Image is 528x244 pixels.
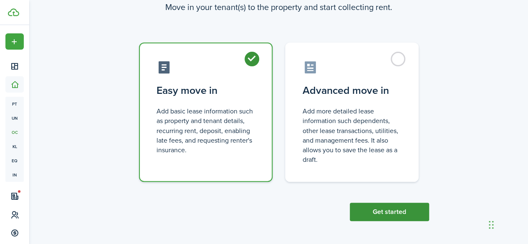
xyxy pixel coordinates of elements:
[129,1,429,13] wizard-step-header-description: Move in your tenant(s) to the property and start collecting rent.
[303,83,401,98] control-radio-card-title: Advanced move in
[157,83,255,98] control-radio-card-title: Easy move in
[303,106,401,164] control-radio-card-description: Add more detailed lease information such dependents, other lease transactions, utilities, and man...
[350,203,429,221] button: Get started
[486,204,528,244] iframe: Chat Widget
[5,97,24,111] a: pt
[5,153,24,168] a: eq
[8,8,19,16] img: TenantCloud
[5,125,24,139] a: oc
[5,33,24,50] button: Open menu
[5,111,24,125] a: un
[5,168,24,182] a: in
[5,139,24,153] a: kl
[489,212,494,237] div: Drag
[157,106,255,155] control-radio-card-description: Add basic lease information such as property and tenant details, recurring rent, deposit, enablin...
